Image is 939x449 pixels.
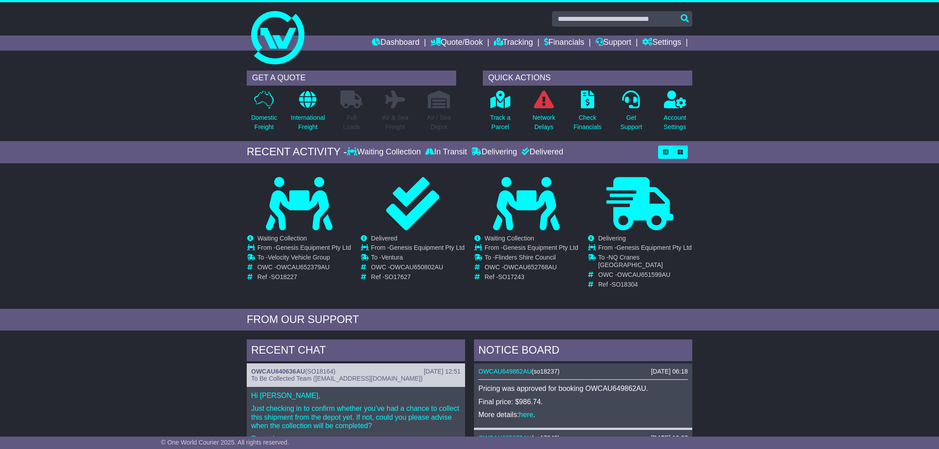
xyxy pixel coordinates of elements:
[251,375,422,382] span: To Be Collected Team ([EMAIL_ADDRESS][DOMAIN_NAME])
[642,35,681,51] a: Settings
[371,235,397,242] span: Delivered
[478,368,688,375] div: ( )
[573,90,602,137] a: CheckFinancials
[612,281,638,288] span: SO18304
[485,235,534,242] span: Waiting Collection
[494,35,533,51] a: Tracking
[372,35,419,51] a: Dashboard
[257,254,351,264] td: To -
[598,244,692,254] td: From -
[485,273,578,281] td: Ref -
[478,384,688,393] p: Pricing was approved for booking OWCAU649862AU.
[247,339,465,363] div: RECENT CHAT
[384,273,410,280] span: SO17627
[247,71,456,86] div: GET A QUOTE
[257,235,307,242] span: Waiting Collection
[161,439,289,446] span: © One World Courier 2025. All rights reserved.
[251,404,461,430] p: Just checking in to confirm whether you’ve had a chance to collect this shipment from the depot y...
[533,113,555,132] p: Network Delays
[598,281,692,288] td: Ref -
[616,244,692,251] span: Genesis Equipment Pty Ltd
[423,147,469,157] div: In Transit
[498,273,524,280] span: SO17243
[489,90,511,137] a: Track aParcel
[371,254,465,264] td: To -
[490,113,510,132] p: Track a Parcel
[663,90,687,137] a: AccountSettings
[474,339,692,363] div: NOTICE BOARD
[483,71,692,86] div: QUICK ACTIONS
[371,264,465,273] td: OWC -
[478,434,532,441] a: OWCAU635979AU
[620,113,642,132] p: Get Support
[495,254,556,261] span: Flinders Shire Council
[504,264,557,271] span: OWCAU652768AU
[430,35,483,51] a: Quote/Book
[251,90,277,137] a: DomesticFreight
[381,254,402,261] span: Ventura
[617,271,671,278] span: OWCAU651599AU
[519,147,563,157] div: Delivered
[478,434,688,442] div: ( )
[598,254,692,271] td: To -
[574,113,602,132] p: Check Financials
[276,244,351,251] span: Genesis Equipment Pty Ltd
[598,254,663,268] span: NQ Cranes [GEOGRAPHIC_DATA]
[371,244,465,254] td: From -
[247,313,692,326] div: FROM OUR SUPPORT
[307,368,333,375] span: SO18164
[251,368,461,375] div: ( )
[544,35,584,51] a: Financials
[598,271,692,281] td: OWC -
[390,264,443,271] span: OWCAU650802AU
[596,35,631,51] a: Support
[651,434,688,442] div: [DATE] 18:37
[651,368,688,375] div: [DATE] 06:18
[251,391,461,400] p: Hi [PERSON_NAME],
[371,273,465,281] td: Ref -
[257,273,351,281] td: Ref -
[340,113,363,132] p: Full Loads
[532,90,556,137] a: NetworkDelays
[478,398,688,406] p: Final price: $986.74.
[534,434,558,441] span: so17949
[620,90,643,137] a: GetSupport
[276,264,330,271] span: OWCAU652379AU
[251,368,305,375] a: OWCAU640636AU
[389,244,465,251] span: Genesis Equipment Pty Ltd
[382,113,408,132] p: Air & Sea Freight
[485,244,578,254] td: From -
[427,113,451,132] p: Air / Sea Depot
[257,244,351,254] td: From -
[290,90,325,137] a: InternationalFreight
[271,273,297,280] span: SO18227
[485,254,578,264] td: To -
[519,411,533,418] a: here
[257,264,351,273] td: OWC -
[247,146,347,158] div: RECENT ACTIVITY -
[251,113,277,132] p: Domestic Freight
[534,368,558,375] span: so18237
[469,147,519,157] div: Delivering
[424,368,461,375] div: [DATE] 12:51
[598,235,626,242] span: Delivering
[478,410,688,419] p: More details: .
[268,254,330,261] span: Velocity Vehicle Group
[347,147,423,157] div: Waiting Collection
[291,113,325,132] p: International Freight
[503,244,578,251] span: Genesis Equipment Pty Ltd
[478,368,532,375] a: OWCAU649862AU
[485,264,578,273] td: OWC -
[664,113,686,132] p: Account Settings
